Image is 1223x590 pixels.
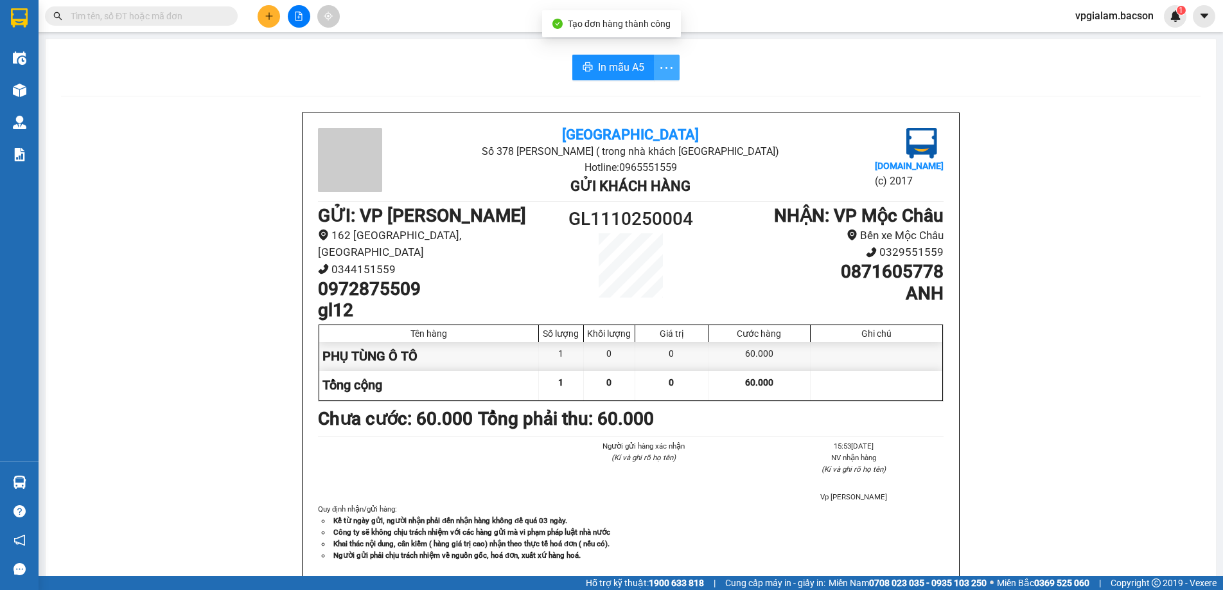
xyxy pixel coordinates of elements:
[712,328,807,339] div: Cước hàng
[562,127,699,143] b: [GEOGRAPHIC_DATA]
[709,283,944,305] h1: ANH
[318,229,329,240] span: environment
[725,576,825,590] span: Cung cấp máy in - giấy in:
[714,576,716,590] span: |
[875,173,944,189] li: (c) 2017
[558,377,563,388] span: 1
[1193,5,1215,28] button: caret-down
[13,148,26,161] img: solution-icon
[478,408,654,429] b: Tổng phải thu: 60.000
[13,84,26,97] img: warehouse-icon
[1034,578,1089,588] strong: 0369 525 060
[294,12,303,21] span: file-add
[13,505,26,517] span: question-circle
[875,161,944,171] b: [DOMAIN_NAME]
[611,453,676,462] i: (Kí và ghi rõ họ tên)
[333,528,610,537] strong: Công ty sẽ không chịu trách nhiệm với các hàng gửi mà vi phạm pháp luật nhà nước
[572,55,655,80] button: printerIn mẫu A5
[635,342,708,371] div: 0
[709,261,944,283] h1: 0871605778
[997,576,1089,590] span: Miền Bắc
[71,9,222,23] input: Tìm tên, số ĐT hoặc mã đơn
[570,178,691,194] b: Gửi khách hàng
[422,159,839,175] li: Hotline: 0965551559
[708,342,811,371] div: 60.000
[542,328,580,339] div: Số lượng
[422,143,839,159] li: Số 378 [PERSON_NAME] ( trong nhà khách [GEOGRAPHIC_DATA])
[1065,8,1164,24] span: vpgialam.bacson
[552,19,563,29] span: check-circle
[318,205,526,226] b: GỬI : VP [PERSON_NAME]
[990,580,994,586] span: ⚪️
[13,534,26,546] span: notification
[587,328,631,339] div: Khối lượng
[554,440,733,452] li: Người gửi hàng xác nhận
[669,377,674,388] span: 0
[552,205,709,233] h1: GL1110250004
[317,5,340,28] button: aim
[1152,578,1161,587] span: copyright
[866,247,877,258] span: phone
[906,128,937,159] img: logo.jpg
[318,261,552,278] li: 0344151559
[11,8,28,28] img: logo-vxr
[539,342,584,371] div: 1
[709,244,944,261] li: 0329551559
[847,229,858,240] span: environment
[258,5,280,28] button: plus
[333,539,610,548] strong: Khai thác nội dung, cân kiểm ( hàng giá trị cao) nhận theo thực tế hoá đơn ( nếu có).
[654,55,680,80] button: more
[1170,10,1181,22] img: icon-new-feature
[13,116,26,129] img: warehouse-icon
[598,59,644,75] span: In mẫu A5
[288,5,310,28] button: file-add
[655,60,679,76] span: more
[319,342,539,371] div: PHỤ TÙNG Ô TÔ
[265,12,274,21] span: plus
[318,227,552,261] li: 162 [GEOGRAPHIC_DATA], [GEOGRAPHIC_DATA]
[324,12,333,21] span: aim
[333,516,567,525] strong: Kể từ ngày gửi, người nhận phải đến nhận hàng không để quá 03 ngày.
[774,205,944,226] b: NHẬN : VP Mộc Châu
[638,328,705,339] div: Giá trị
[568,19,671,29] span: Tạo đơn hàng thành công
[764,491,944,503] li: Vp [PERSON_NAME]
[53,12,62,21] span: search
[649,578,704,588] strong: 1900 633 818
[333,551,581,560] strong: Người gửi phải chịu trách nhiệm về nguồn gốc, hoá đơn, xuất xứ hàng hoá.
[318,503,944,561] div: Quy định nhận/gửi hàng :
[13,476,26,489] img: warehouse-icon
[829,576,987,590] span: Miền Nam
[606,377,611,388] span: 0
[709,227,944,244] li: Bến xe Mộc Châu
[584,342,635,371] div: 0
[745,377,773,388] span: 60.000
[822,465,886,474] i: (Kí và ghi rõ họ tên)
[764,440,944,452] li: 15:53[DATE]
[13,563,26,575] span: message
[764,452,944,463] li: NV nhận hàng
[583,62,593,74] span: printer
[13,51,26,65] img: warehouse-icon
[1179,6,1183,15] span: 1
[318,408,473,429] b: Chưa cước : 60.000
[318,278,552,300] h1: 0972875509
[586,576,704,590] span: Hỗ trợ kỹ thuật:
[1199,10,1210,22] span: caret-down
[1177,6,1186,15] sup: 1
[814,328,939,339] div: Ghi chú
[1099,576,1101,590] span: |
[322,377,382,393] span: Tổng cộng
[318,264,329,274] span: phone
[318,299,552,321] h1: gl12
[322,328,535,339] div: Tên hàng
[869,578,987,588] strong: 0708 023 035 - 0935 103 250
